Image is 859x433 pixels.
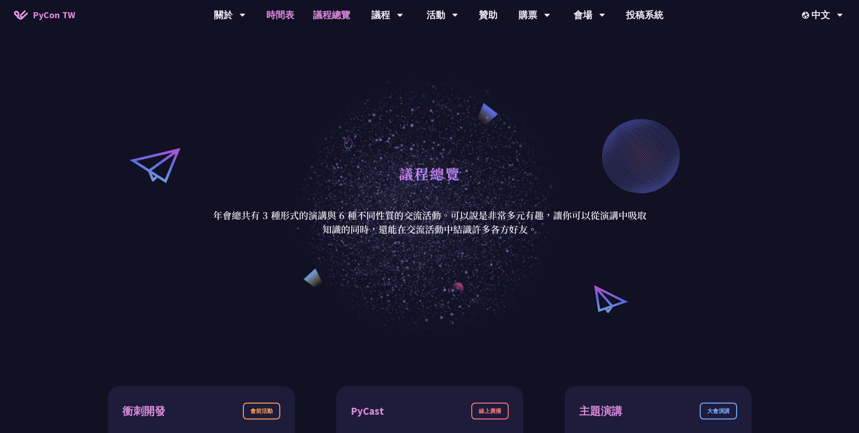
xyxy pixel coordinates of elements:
p: 年會總共有 3 種形式的演講與 6 種不同性質的交流活動。可以說是非常多元有趣，讓你可以從演講中吸取知識的同時，還能在交流活動中結識許多各方好友。 [213,208,647,236]
div: 會前活動 [243,403,280,419]
div: PyCast [351,403,384,419]
h1: 議程總覽 [399,159,461,187]
img: Locale Icon [802,12,811,19]
img: Home icon of PyCon TW 2025 [14,10,28,20]
div: 主題演講 [579,403,622,419]
a: PyCon TW [5,3,85,27]
div: 衝刺開發 [122,403,165,419]
span: PyCon TW [33,8,75,22]
div: 線上廣播 [471,403,509,419]
div: 大會演講 [700,403,737,419]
